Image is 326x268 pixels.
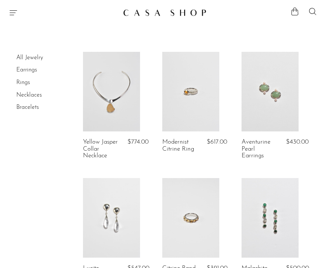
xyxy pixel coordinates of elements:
[16,104,39,110] a: Bracelets
[242,139,277,159] a: Aventurine Pearl Earrings
[162,139,198,153] a: Modernist Citrine Ring
[83,139,119,159] a: Yellow Jasper Collar Necklace
[16,55,43,61] a: All Jewelry
[127,139,149,145] span: $774.00
[16,67,37,73] a: Earrings
[16,92,42,98] a: Necklaces
[16,80,30,86] a: Rings
[207,139,227,145] span: $617.00
[9,8,18,17] button: Menu
[286,139,309,145] span: $430.00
